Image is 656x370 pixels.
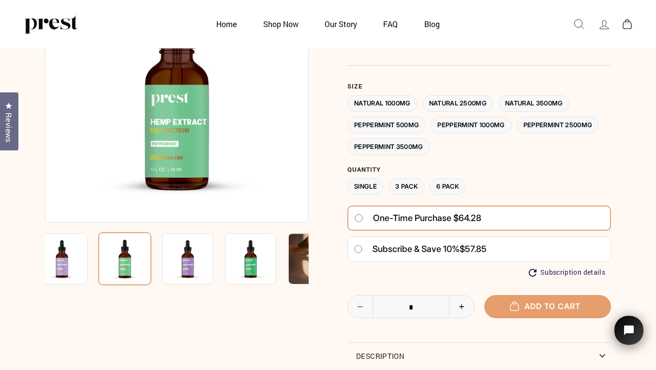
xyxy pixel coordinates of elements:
span: Subscribe & save 10% [373,244,460,254]
a: Our Story [313,15,369,33]
img: CBD HEMP OIL 1 Ingredient [36,233,88,284]
label: Peppermint 3500MG [347,138,430,155]
button: Increase item quantity by one [449,296,474,318]
label: Single [347,178,384,195]
label: Size [347,83,611,90]
input: quantity [348,296,474,319]
button: Reduce item quantity by one [348,296,373,318]
label: Quantity [347,166,611,174]
span: One-time purchase $64.28 [373,209,481,227]
a: Shop Now [251,15,311,33]
img: PREST ORGANICS [24,15,77,34]
label: Natural 2500MG [422,95,494,112]
label: Natural 3500MG [498,95,570,112]
img: CBD HEMP OIL 1 Ingredient [162,233,213,284]
a: Blog [412,15,452,33]
img: CBD HEMP OIL 1 Ingredient [98,232,151,285]
input: One-time purchase $64.28 [354,214,363,222]
button: Add to cart [484,295,611,318]
span: Reviews [2,113,15,143]
a: Home [204,15,249,33]
label: 6 Pack [430,178,466,195]
iframe: Tidio Chat [602,302,656,370]
label: Peppermint 2500MG [517,117,599,133]
img: CBD HEMP OIL 1 Ingredient [288,233,339,284]
span: $57.85 [460,244,487,254]
button: Subscription details [529,268,605,277]
label: Natural 1000MG [347,95,417,112]
span: Subscription details [540,268,605,277]
img: CBD HEMP OIL 1 Ingredient [225,233,276,284]
ul: Primary [204,15,452,33]
a: FAQ [371,15,410,33]
input: Subscribe & save 10%$57.85 [354,245,363,253]
label: Peppermint 1000MG [431,117,512,133]
label: Peppermint 500MG [347,117,426,133]
span: Add to cart [515,301,581,311]
button: Description [347,343,611,369]
label: 3 Pack [388,178,425,195]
